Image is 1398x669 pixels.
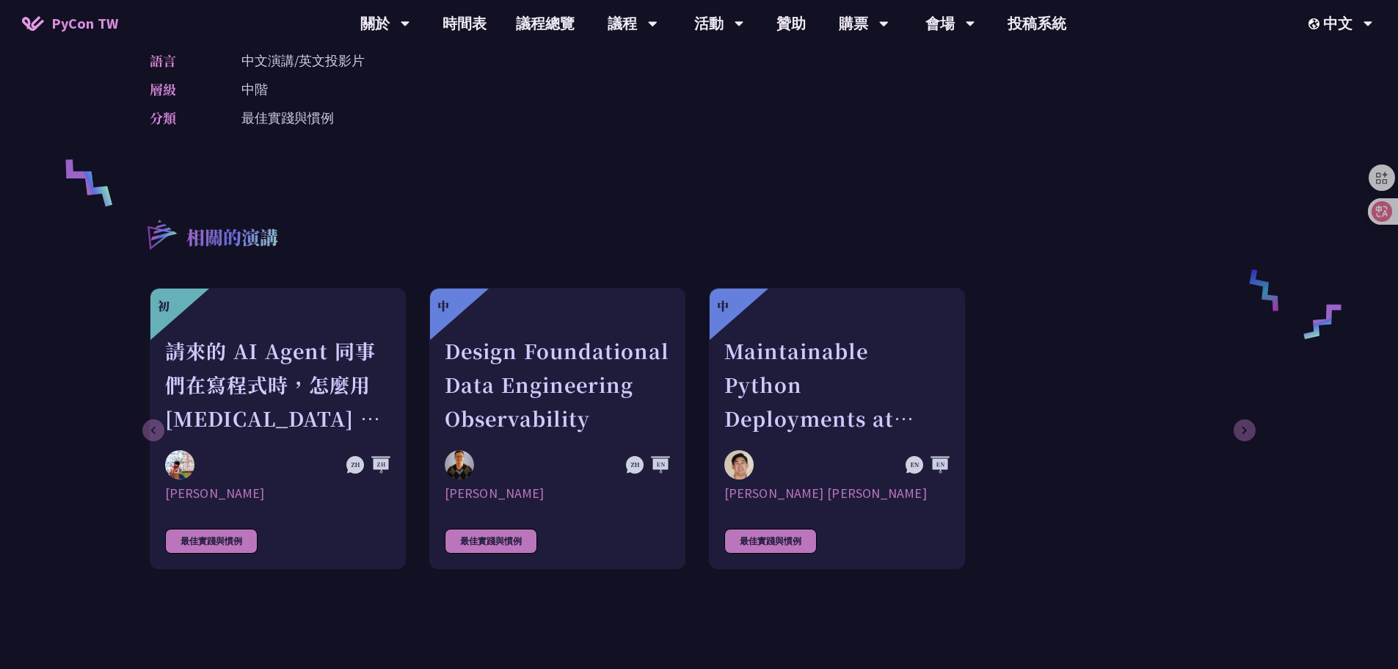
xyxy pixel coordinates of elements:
[150,50,212,71] p: 語言
[150,79,212,100] p: 層級
[429,288,685,569] a: 中 Design Foundational Data Engineering Observability Shuhsi Lin [PERSON_NAME] 最佳實踐與慣例
[709,288,965,569] a: 中 Maintainable Python Deployments at Scale: Decoupling Build from Runtime Justin Lee [PERSON_NAME...
[241,107,334,129] p: 最佳實踐與慣例
[165,485,390,502] div: [PERSON_NAME]
[724,529,817,554] div: 最佳實踐與慣例
[1308,18,1323,29] img: Locale Icon
[445,529,537,554] div: 最佳實踐與慣例
[445,485,670,502] div: [PERSON_NAME]
[241,79,268,100] p: 中階
[22,16,44,31] img: Home icon of PyCon TW 2025
[724,485,950,502] div: [PERSON_NAME] [PERSON_NAME]
[7,5,133,42] a: PyCon TW
[125,198,197,270] img: r3.8d01567.svg
[241,50,365,71] p: 中文演講/英文投影片
[724,450,754,480] img: Justin Lee
[150,107,212,129] p: 分類
[165,529,258,554] div: 最佳實踐與慣例
[186,224,278,253] p: 相關的演講
[445,334,670,435] div: Design Foundational Data Engineering Observability
[165,334,390,435] div: 請來的 AI Agent 同事們在寫程式時，怎麼用 [MEDICAL_DATA] 去除各種幻想與盲點
[150,288,406,569] a: 初 請來的 AI Agent 同事們在寫程式時，怎麼用 [MEDICAL_DATA] 去除各種幻想與盲點 Keith Yang [PERSON_NAME] 最佳實踐與慣例
[158,297,170,315] div: 初
[51,12,118,35] span: PyCon TW
[437,297,449,315] div: 中
[165,450,194,480] img: Keith Yang
[445,450,474,480] img: Shuhsi Lin
[717,297,729,315] div: 中
[724,334,950,435] div: Maintainable Python Deployments at Scale: Decoupling Build from Runtime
